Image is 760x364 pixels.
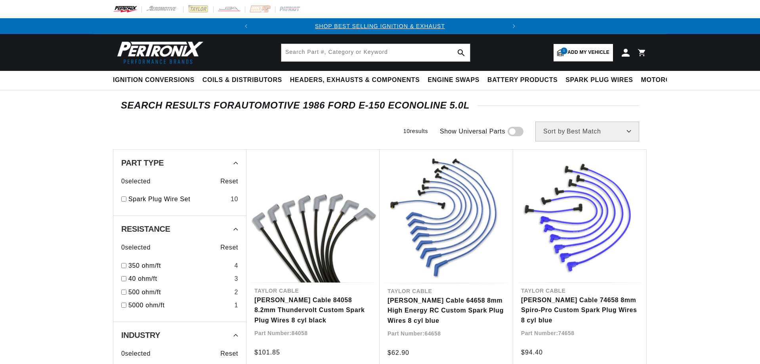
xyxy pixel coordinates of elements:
[286,71,424,90] summary: Headers, Exhausts & Components
[128,274,231,284] a: 40 ohm/ft
[543,128,565,135] span: Sort by
[234,287,238,297] div: 2
[238,18,254,34] button: Translation missing: en.sections.announcements.previous_announcement
[231,194,238,204] div: 10
[535,122,639,141] select: Sort by
[128,300,231,311] a: 5000 ohm/ft
[113,39,204,66] img: Pertronix
[234,300,238,311] div: 1
[453,44,470,61] button: search button
[234,274,238,284] div: 3
[403,128,428,134] span: 10 results
[281,44,470,61] input: Search Part #, Category or Keyword
[128,261,231,271] a: 350 ohm/ft
[483,71,561,90] summary: Battery Products
[113,71,199,90] summary: Ignition Conversions
[121,159,164,167] span: Part Type
[487,76,558,84] span: Battery Products
[113,76,195,84] span: Ignition Conversions
[424,71,483,90] summary: Engine Swaps
[290,76,420,84] span: Headers, Exhausts & Components
[388,295,505,326] a: [PERSON_NAME] Cable 64658 8mm High Energy RC Custom Spark Plug Wires 8 cyl blue
[254,295,372,326] a: [PERSON_NAME] Cable 84058 8.2mm Thundervolt Custom Spark Plug Wires 8 cyl black
[234,261,238,271] div: 4
[121,176,151,187] span: 0 selected
[202,76,282,84] span: Coils & Distributors
[220,349,238,359] span: Reset
[93,18,667,34] slideshow-component: Translation missing: en.sections.announcements.announcement_bar
[561,71,637,90] summary: Spark Plug Wires
[315,23,445,29] a: SHOP BEST SELLING IGNITION & EXHAUST
[440,126,505,137] span: Show Universal Parts
[121,349,151,359] span: 0 selected
[554,44,613,61] a: 1Add my vehicle
[565,76,633,84] span: Spark Plug Wires
[506,18,522,34] button: Translation missing: en.sections.announcements.next_announcement
[567,49,609,56] span: Add my vehicle
[121,101,639,109] div: SEARCH RESULTS FOR Automotive 1986 Ford E-150 Econoline 5.0L
[637,71,692,90] summary: Motorcycle
[561,48,567,54] span: 1
[128,194,227,204] a: Spark Plug Wire Set
[121,242,151,253] span: 0 selected
[121,331,160,339] span: Industry
[521,295,638,326] a: [PERSON_NAME] Cable 74658 8mm Spiro-Pro Custom Spark Plug Wires 8 cyl blue
[121,225,170,233] span: Resistance
[254,22,506,30] div: Announcement
[199,71,286,90] summary: Coils & Distributors
[641,76,688,84] span: Motorcycle
[254,22,506,30] div: 1 of 2
[128,287,231,297] a: 500 ohm/ft
[220,242,238,253] span: Reset
[428,76,479,84] span: Engine Swaps
[220,176,238,187] span: Reset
